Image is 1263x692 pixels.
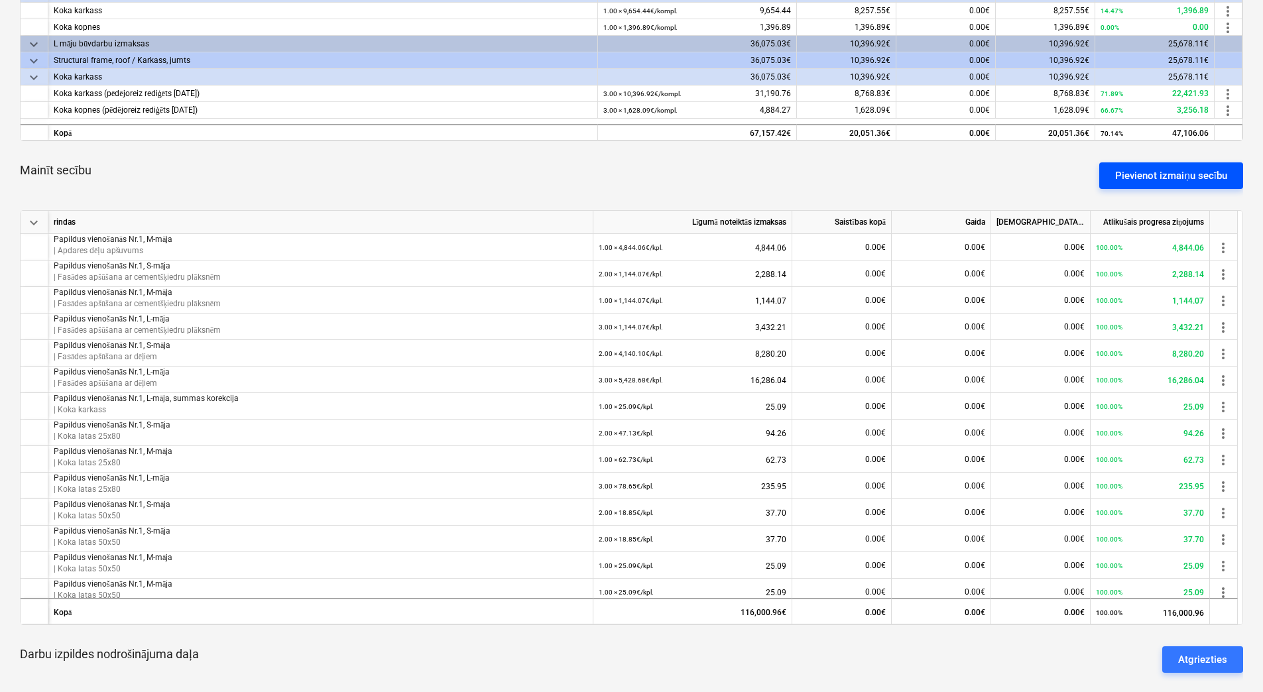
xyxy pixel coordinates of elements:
[1096,609,1122,616] small: 100.00%
[603,102,791,119] div: 4,884.27
[965,402,985,411] span: 0.00€
[599,420,786,447] div: 94.26
[599,340,786,367] div: 8,280.20
[1197,628,1263,692] iframe: Chat Widget
[54,590,587,601] p: | Koka latas 50x50
[1095,36,1215,52] div: 25,678.11€
[54,420,587,431] p: Papildus vienošanās Nr.1, S-māja
[1096,526,1204,553] div: 37.70
[599,509,654,516] small: 2.00 × 18.85€ / kpl.
[599,526,786,553] div: 37.70
[599,350,663,357] small: 2.00 × 4,140.10€ / kpl.
[1064,296,1085,305] span: 0.00€
[26,70,42,86] span: keyboard_arrow_down
[1096,287,1204,314] div: 1,144.07
[1101,3,1209,19] div: 1,396.89
[1215,558,1231,574] span: more_vert
[1215,373,1231,388] span: more_vert
[54,272,587,283] p: | Fasādes apšūšana ar cementšķiedru plāksnēm
[1053,105,1089,115] span: 1,628.09€
[1215,532,1231,548] span: more_vert
[991,211,1091,234] div: [DEMOGRAPHIC_DATA] izmaksas
[1096,234,1204,261] div: 4,844.06
[792,598,892,624] div: 0.00€
[1064,587,1085,597] span: 0.00€
[54,52,592,69] div: Structural frame, roof / Karkass, jumts
[965,508,985,517] span: 0.00€
[599,270,663,278] small: 2.00 × 1,144.07€ / kpl.
[54,404,587,416] p: | Koka karkass
[865,296,886,305] span: 0.00€
[599,536,654,543] small: 2.00 × 18.85€ / kpl.
[1096,323,1122,331] small: 100.00%
[1215,266,1231,282] span: more_vert
[54,579,587,590] p: Papildus vienošanās Nr.1, M-māja
[1096,403,1122,410] small: 100.00%
[599,376,663,384] small: 3.00 × 5,428.68€ / kpl.
[1101,90,1123,97] small: 71.89%
[1096,562,1122,569] small: 100.00%
[1096,340,1204,367] div: 8,280.20
[1096,509,1122,516] small: 100.00%
[1064,402,1085,411] span: 0.00€
[1101,86,1209,102] div: 22,421.93
[965,296,985,305] span: 0.00€
[54,510,587,522] p: | Koka latas 50x50
[599,430,654,437] small: 2.00 × 47.13€ / kpl.
[54,325,587,336] p: | Fasādes apšūšana ar cementšķiedru plāksnēm
[855,6,890,15] span: 8,257.55€
[965,269,985,278] span: 0.00€
[965,455,985,464] span: 0.00€
[603,19,791,36] div: 1,396.89
[1064,534,1085,544] span: 0.00€
[969,23,990,32] span: 0.00€
[996,52,1095,69] div: 10,396.92€
[1101,130,1123,137] small: 70.14%
[1096,376,1122,384] small: 100.00%
[865,243,886,252] span: 0.00€
[1220,20,1236,36] span: more_vert
[1215,505,1231,521] span: more_vert
[1220,86,1236,102] span: more_vert
[996,69,1095,86] div: 10,396.92€
[1096,499,1204,526] div: 37.70
[896,36,996,52] div: 0.00€
[896,52,996,69] div: 0.00€
[599,297,663,304] small: 1.00 × 1,144.07€ / kpl.
[599,367,786,394] div: 16,286.04
[865,455,886,464] span: 0.00€
[865,269,886,278] span: 0.00€
[603,7,678,15] small: 1.00 × 9,654.44€ / kompl.
[1215,319,1231,335] span: more_vert
[54,340,587,351] p: Papildus vienošanās Nr.1, S-māja
[54,69,592,86] div: Koka karkass
[1215,399,1231,415] span: more_vert
[965,534,985,544] span: 0.00€
[1215,346,1231,362] span: more_vert
[1091,211,1210,234] div: Atlikušais progresa ziņojums
[599,552,786,579] div: 25.09
[892,598,991,624] div: 0.00€
[603,107,678,114] small: 3.00 × 1,628.09€ / kompl.
[1099,162,1243,189] button: Pievienot izmaiņu secību
[599,403,654,410] small: 1.00 × 25.09€ / kpl.
[1101,24,1119,31] small: 0.00%
[1101,19,1209,36] div: 0.00
[1096,367,1204,394] div: 16,286.04
[54,314,587,325] p: Papildus vienošanās Nr.1, L-māja
[969,105,990,115] span: 0.00€
[865,534,886,544] span: 0.00€
[598,124,797,141] div: 67,157.42€
[1096,483,1122,490] small: 100.00%
[54,245,587,257] p: | Apdares dēļu apšuvums
[599,562,654,569] small: 1.00 × 25.09€ / kpl.
[1215,426,1231,441] span: more_vert
[1064,322,1085,331] span: 0.00€
[54,457,587,469] p: | Koka latas 25x80
[969,6,990,15] span: 0.00€
[599,579,786,606] div: 25.09
[896,69,996,86] div: 0.00€
[865,587,886,597] span: 0.00€
[54,484,587,495] p: | Koka latas 25x80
